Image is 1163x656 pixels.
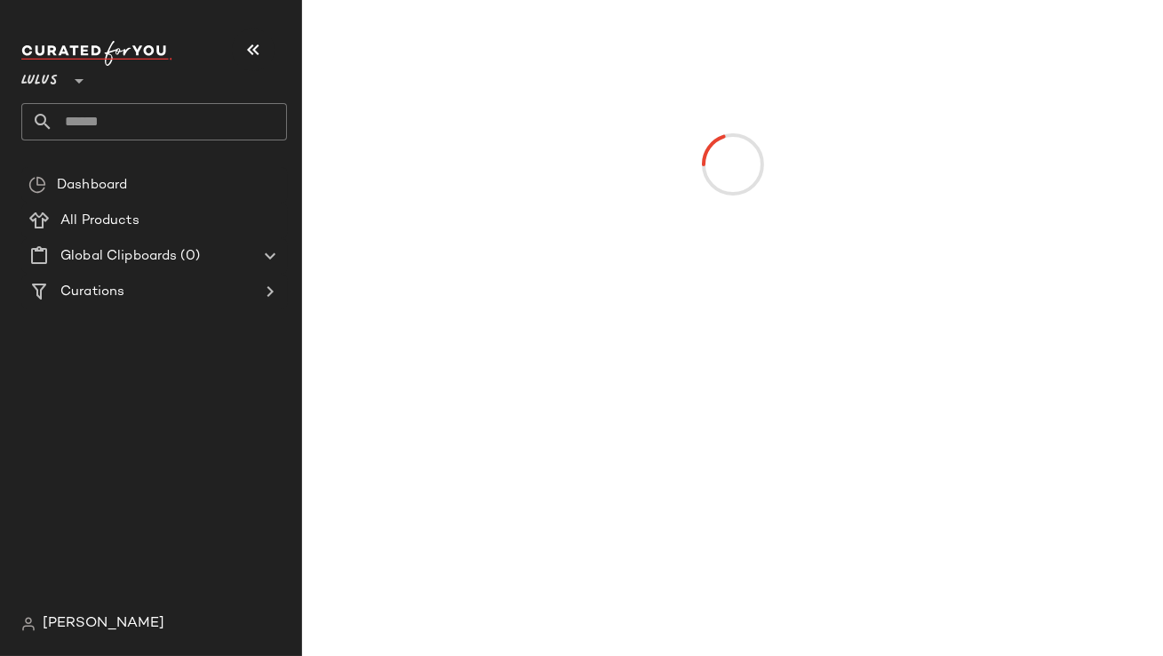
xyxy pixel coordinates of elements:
span: (0) [177,246,199,267]
span: Lulus [21,60,58,92]
span: Global Clipboards [60,246,177,267]
span: [PERSON_NAME] [43,613,164,635]
span: Curations [60,282,124,302]
img: svg%3e [21,617,36,631]
img: cfy_white_logo.C9jOOHJF.svg [21,41,172,66]
span: All Products [60,211,139,231]
img: svg%3e [28,176,46,194]
span: Dashboard [57,175,127,196]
